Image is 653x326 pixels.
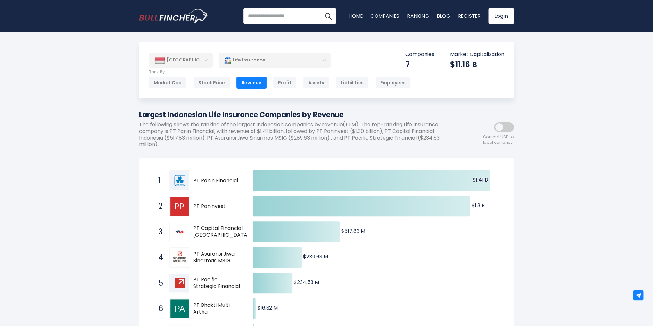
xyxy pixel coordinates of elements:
span: PT Asuransi Jiwa Sinarmas MSIG [193,251,242,264]
p: Rank By [149,69,411,75]
span: PT Bhakti Multi Artha [193,302,242,315]
span: 2 [155,201,161,212]
p: The following shows the ranking of the largest Indonesian companies by revenue(TTM). The top-rank... [139,121,456,148]
span: 3 [155,226,161,237]
div: Assets [303,77,329,89]
span: PT Capital Financial [GEOGRAPHIC_DATA] [193,225,250,239]
text: $1.3 B [472,202,485,209]
p: Companies [405,51,434,58]
div: Life Insurance [219,53,331,68]
span: PT Panin Financial [193,177,242,184]
a: Go to homepage [139,9,208,23]
text: $517.83 M [341,227,365,235]
span: 5 [155,278,161,289]
div: 7 [405,60,434,69]
div: Market Cap [149,77,187,89]
span: 4 [155,252,161,263]
img: PT Pacific Strategic Financial [170,274,189,292]
img: PT Asuransi Jiwa Sinarmas MSIG [170,248,189,267]
a: Companies [370,12,400,19]
a: Blog [437,12,450,19]
img: PT Panin Financial [170,171,189,190]
div: Revenue [236,77,267,89]
div: [GEOGRAPHIC_DATA] [149,53,213,67]
a: Login [488,8,514,24]
span: 6 [155,303,161,314]
div: Liabilities [336,77,369,89]
div: Profit [273,77,297,89]
text: $16.32 M [257,304,278,312]
img: PT Paninvest [170,197,189,216]
div: Stock Price [193,77,230,89]
p: Market Capitalization [450,51,504,58]
text: $234.53 M [294,279,319,286]
a: Ranking [407,12,429,19]
span: PT Pacific Strategic Financial [193,276,242,290]
span: Convert USD to local currency [483,134,514,145]
img: PT Bhakti Multi Artha [170,299,189,318]
span: PT Paninvest [193,203,242,210]
img: Bullfincher logo [139,9,208,23]
span: 1 [155,175,161,186]
button: Search [320,8,336,24]
text: $289.63 M [303,253,328,260]
div: Employees [375,77,411,89]
a: Home [349,12,363,19]
img: PT Capital Financial Indonesia [170,223,189,241]
a: Register [458,12,481,19]
h1: Largest Indonesian Life Insurance Companies by Revenue [139,110,456,120]
div: $11.16 B [450,60,504,69]
text: $1.41 B [473,176,488,183]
